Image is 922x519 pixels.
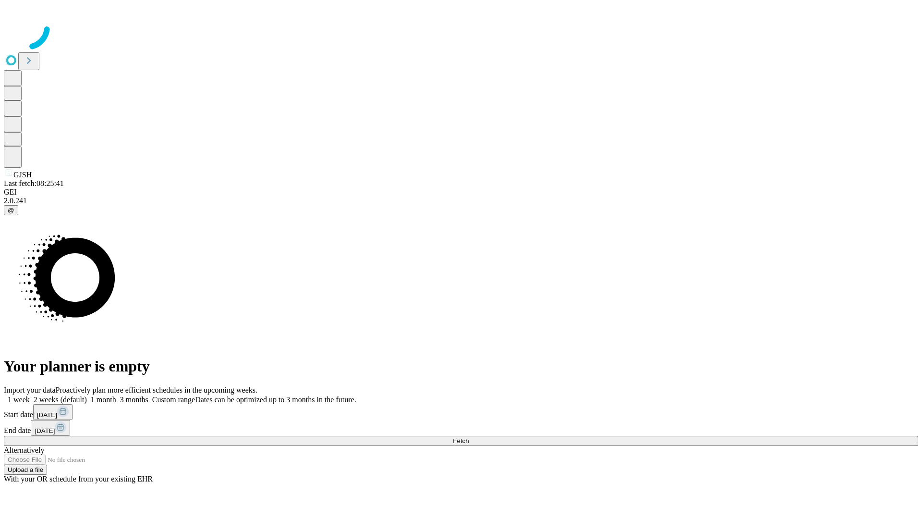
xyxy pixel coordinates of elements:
[31,420,70,436] button: [DATE]
[37,411,57,419] span: [DATE]
[120,395,148,404] span: 3 months
[4,475,153,483] span: With your OR schedule from your existing EHR
[152,395,195,404] span: Custom range
[8,395,30,404] span: 1 week
[56,386,257,394] span: Proactively plan more efficient schedules in the upcoming weeks.
[4,358,918,375] h1: Your planner is empty
[453,437,469,445] span: Fetch
[4,179,64,187] span: Last fetch: 08:25:41
[4,446,44,454] span: Alternatively
[13,171,32,179] span: GJSH
[91,395,116,404] span: 1 month
[4,205,18,215] button: @
[34,395,87,404] span: 2 weeks (default)
[35,427,55,434] span: [DATE]
[4,404,918,420] div: Start date
[4,420,918,436] div: End date
[195,395,356,404] span: Dates can be optimized up to 3 months in the future.
[4,197,918,205] div: 2.0.241
[4,465,47,475] button: Upload a file
[4,386,56,394] span: Import your data
[8,207,14,214] span: @
[4,188,918,197] div: GEI
[33,404,73,420] button: [DATE]
[4,436,918,446] button: Fetch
